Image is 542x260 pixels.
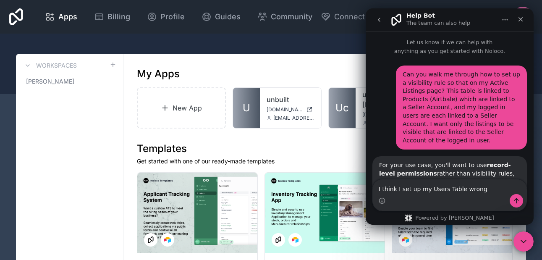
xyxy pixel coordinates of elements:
span: Connect with an Expert [334,11,419,23]
span: Billing [107,11,130,23]
iframe: Intercom live chat [366,8,534,225]
span: [DOMAIN_NAME] [267,106,303,113]
h1: Templates [137,142,513,155]
span: Apps [58,11,77,23]
span: Profile [160,11,185,23]
a: [DOMAIN_NAME] [267,106,314,113]
h1: My Apps [137,67,180,81]
span: Uc [335,101,349,115]
a: unbuilt [267,95,314,105]
a: Billing [87,8,137,26]
a: Profile [140,8,191,26]
span: Community [271,11,312,23]
p: Get started with one of our ready-made templates [137,157,513,165]
a: Workspaces [23,60,77,71]
span: U [243,101,250,115]
span: Guides [215,11,241,23]
a: New App [137,87,226,129]
button: Connect with an Expert [321,11,419,23]
h3: Workspaces [36,61,77,70]
a: Community [251,8,319,26]
iframe: Intercom live chat [513,231,534,252]
img: Airtable Logo [402,236,409,243]
a: [DOMAIN_NAME][PERSON_NAME] [362,111,410,118]
a: Uc [329,88,356,128]
span: [DOMAIN_NAME][PERSON_NAME] [362,111,398,118]
img: Airtable Logo [292,236,298,243]
a: Apps [38,8,84,26]
a: U [233,88,260,128]
a: Guides [195,8,247,26]
img: Airtable Logo [164,236,171,243]
span: [EMAIL_ADDRESS][DOMAIN_NAME] [273,115,314,121]
a: [PERSON_NAME] [23,74,116,89]
a: unbuilt-[PERSON_NAME] [362,89,410,110]
span: [PERSON_NAME] [26,77,74,86]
